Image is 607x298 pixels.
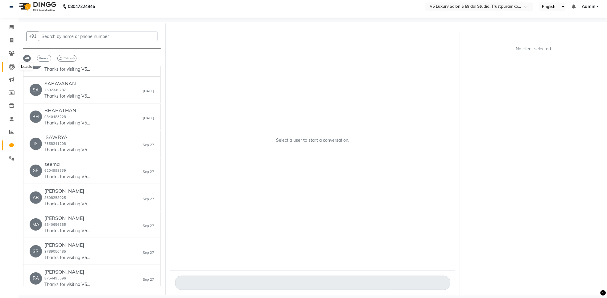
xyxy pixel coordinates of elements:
[44,215,91,221] h6: [PERSON_NAME]
[44,201,91,207] p: Thanks for visiting V5 LUXURY SALON & BRIDAL ST..., TRUSTPURAMKODAMBAKKAM. Your bill amount is 61...
[44,115,66,119] small: 9840483228
[480,46,588,52] div: No client selected
[30,245,42,258] div: SR
[57,55,76,62] span: Refresh
[19,63,33,70] div: Leads
[143,250,154,255] small: Sep 27
[44,281,91,288] p: Thanks for visiting V5 LUXURY SALON & BRIDAL ST..., TRUSTPURAMKODAMBAKKAM. Your bill amount is 47...
[44,93,91,99] p: Thanks for visiting V5 LUXURY SALON & BRIDAL ST..., TRUSTPURAMKODAMBAKKAM. Your bill amount is 36...
[44,66,91,73] p: Thanks for visiting V5 LUXURY SALON & BRIDAL ST..., TRUSTPURAMKODAMBAKKAM. Your bill amount is 31...
[143,277,154,282] small: Sep 27
[30,191,42,204] div: AB
[44,249,66,254] small: 9789050485
[30,218,42,231] div: MA
[44,222,66,227] small: 9840656885
[44,161,91,167] h6: seema
[44,88,66,92] small: 7502340787
[44,242,91,248] h6: [PERSON_NAME]
[30,138,42,150] div: IS
[143,223,154,229] small: Sep 27
[30,272,42,285] div: RA
[44,107,91,113] h6: BHARATHAN
[44,147,91,153] p: Thanks for visiting V5 LUXURY SALON & BRIDAL ST..., TRUSTPURAMKODAMBAKKAM. Your bill amount is 52...
[44,254,91,261] p: Thanks for visiting V5 LUXURY SALON & BRIDAL ST..., TRUSTPURAMKODAMBAKKAM. Your bill amount is 78...
[44,228,91,234] p: Thanks for visiting V5 LUXURY SALON & BRIDAL ST..., TRUSTPURAMKODAMBAKKAM. Your bill amount is 82...
[582,3,595,10] span: Admin
[30,84,42,96] div: SA
[44,188,91,194] h6: [PERSON_NAME]
[30,111,42,123] div: BH
[44,174,91,180] p: Thanks for visiting V5 LUXURY SALON & BRIDAL ST..., TRUSTPURAMKODAMBAKKAM. Your bill amount is 43...
[44,168,66,173] small: 6204999839
[143,169,154,174] small: Sep 27
[44,141,66,146] small: 7358241208
[143,196,154,202] small: Sep 27
[30,165,42,177] div: SE
[44,269,91,275] h6: [PERSON_NAME]
[143,142,154,148] small: Sep 27
[23,55,31,62] span: All
[276,137,349,144] p: Select a user to start a conversation.
[26,31,39,41] button: +91
[44,134,91,140] h6: ISAWRYA
[37,55,51,62] span: Unread
[44,81,91,86] h6: SARAVANAN
[44,195,66,200] small: 8608258025
[39,31,158,41] input: Search by name or phone number
[44,120,91,126] p: Thanks for visiting V5 LUXURY SALON & BRIDAL ST..., TRUSTPURAMKODAMBAKKAM. Your bill amount is 47...
[143,115,154,121] small: [DATE]
[143,89,154,94] small: [DATE]
[44,276,66,280] small: 8754495596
